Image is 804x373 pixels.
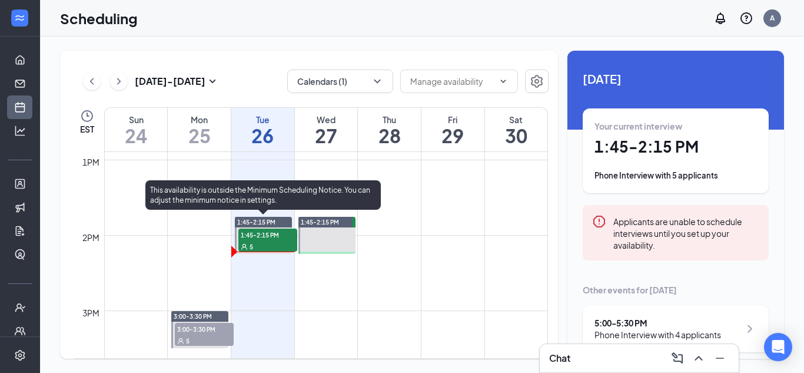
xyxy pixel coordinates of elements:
h1: 27 [295,126,358,146]
h3: Chat [549,352,570,365]
div: 1pm [80,156,102,169]
h1: 1:45 - 2:15 PM [594,137,757,157]
a: August 26, 2025 [231,108,294,151]
svg: ComposeMessage [670,351,685,365]
button: ChevronRight [110,72,128,90]
svg: ChevronLeft [86,74,98,88]
span: 3:00-3:30 PM [175,323,234,335]
svg: ChevronDown [499,77,508,86]
h3: [DATE] - [DATE] [135,75,205,88]
div: Applicants are unable to schedule interviews until you set up your availability. [613,214,759,251]
div: 3pm [80,306,102,319]
div: This availability is outside the Minimum Scheduling Notice. You can adjust the minimum notice in ... [145,180,381,210]
svg: UserCheck [14,302,26,313]
button: ChevronUp [689,349,708,368]
div: Your current interview [594,120,757,132]
h1: 25 [168,126,231,146]
div: Open Intercom Messenger [764,333,792,361]
button: ComposeMessage [668,349,687,368]
div: Phone Interview with 4 applicants [594,329,721,341]
h1: Scheduling [60,8,138,28]
svg: Settings [530,74,544,88]
a: August 25, 2025 [168,108,231,151]
button: ChevronLeft [83,72,101,90]
div: Other events for [DATE] [583,284,769,296]
span: 1:45-2:15 PM [238,229,297,240]
h1: 26 [231,126,294,146]
a: August 27, 2025 [295,108,358,151]
div: 5:00 - 5:30 PM [594,317,721,329]
div: Mon [168,114,231,126]
svg: QuestionInfo [739,11,753,25]
span: 5 [250,243,253,251]
svg: Error [592,214,606,229]
svg: User [177,338,184,345]
span: 3:00-3:30 PM [174,312,212,321]
span: 5 [186,337,190,345]
svg: WorkstreamLogo [14,12,25,24]
svg: ChevronUp [692,351,706,365]
svg: User [241,243,248,250]
svg: ChevronRight [113,74,125,88]
div: A [770,13,775,23]
svg: Minimize [713,351,727,365]
span: 1:45-2:15 PM [301,218,339,226]
span: EST [80,123,94,135]
div: 2pm [80,231,102,244]
button: Settings [525,70,549,93]
div: Sun [105,114,167,126]
h1: 30 [485,126,547,146]
div: Wed [295,114,358,126]
svg: ChevronRight [743,322,757,336]
a: August 30, 2025 [485,108,547,151]
svg: Analysis [14,125,26,137]
svg: SmallChevronDown [205,74,220,88]
h1: 28 [358,126,421,146]
div: Thu [358,114,421,126]
div: Phone Interview with 5 applicants [594,170,757,181]
span: [DATE] [583,70,769,88]
svg: Notifications [713,11,727,25]
div: Tue [231,114,294,126]
svg: Clock [80,109,94,123]
button: Minimize [710,349,729,368]
a: August 28, 2025 [358,108,421,151]
a: August 29, 2025 [421,108,484,151]
svg: Settings [14,349,26,361]
h1: 29 [421,126,484,146]
div: Fri [421,114,484,126]
h1: 24 [105,126,167,146]
a: August 24, 2025 [105,108,167,151]
button: Calendars (1)ChevronDown [287,70,393,93]
span: 1:45-2:15 PM [237,218,275,226]
svg: ChevronDown [371,75,383,87]
input: Manage availability [410,75,494,88]
div: Sat [485,114,547,126]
